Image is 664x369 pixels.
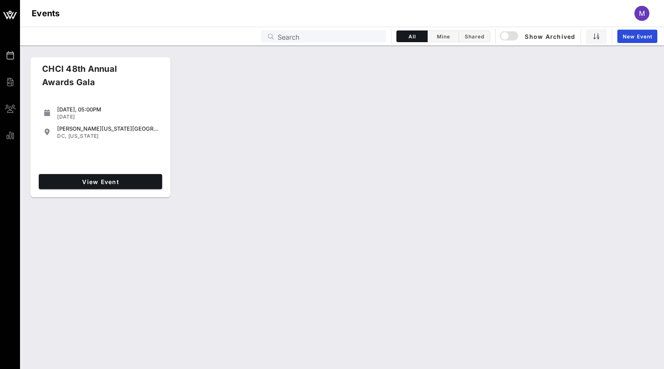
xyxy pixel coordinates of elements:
[464,33,485,40] span: Shared
[57,106,159,113] div: [DATE], 05:00PM
[634,6,649,21] div: M
[501,29,576,44] button: Show Archived
[459,30,490,42] button: Shared
[42,178,159,185] span: View Event
[57,125,159,132] div: [PERSON_NAME][US_STATE][GEOGRAPHIC_DATA]
[639,9,645,18] span: M
[402,33,422,40] span: All
[433,33,454,40] span: Mine
[57,133,67,139] span: DC,
[39,174,162,189] a: View Event
[35,62,153,96] div: CHCI 48th Annual Awards Gala
[622,33,652,40] span: New Event
[501,31,575,41] span: Show Archived
[617,30,657,43] a: New Event
[57,114,159,120] div: [DATE]
[32,7,60,20] h1: Events
[396,30,428,42] button: All
[428,30,459,42] button: Mine
[68,133,99,139] span: [US_STATE]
